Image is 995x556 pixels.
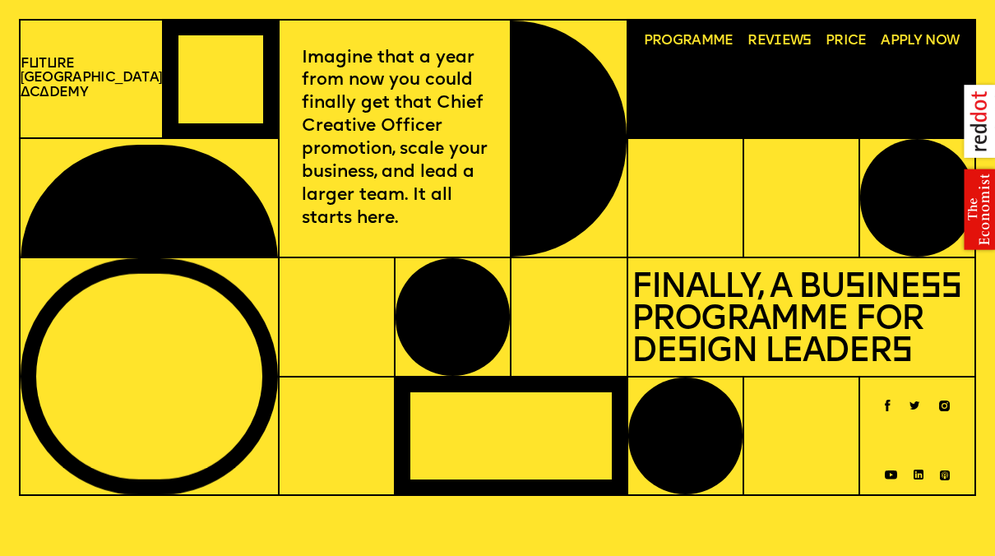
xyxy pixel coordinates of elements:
a: Twitter [909,396,920,405]
span: a [39,86,49,100]
span: u [29,58,39,71]
span: Apply now [881,35,959,49]
span: Price [826,35,867,49]
a: Instagram [939,396,950,406]
a: Youtube [885,466,897,475]
span: Rev ews [747,35,811,49]
a: Future[GEOGRAPHIC_DATA]Academy [21,58,162,100]
p: F t re [GEOGRAPHIC_DATA] c demy [21,58,162,100]
span: A [21,86,30,100]
img: the economist [953,163,995,257]
p: Imagine that a year from now you could finally get that Chief Creative Officer promotion, scale y... [302,47,488,231]
p: Finally, a Business Programme for Design Leaders [632,266,970,368]
a: Linkedin [914,466,924,476]
span: Programme [644,35,734,49]
span: i [774,35,781,48]
img: reddot [953,74,995,169]
span: u [47,58,57,71]
a: Facebook [885,396,890,406]
a: Spotify [940,466,950,475]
